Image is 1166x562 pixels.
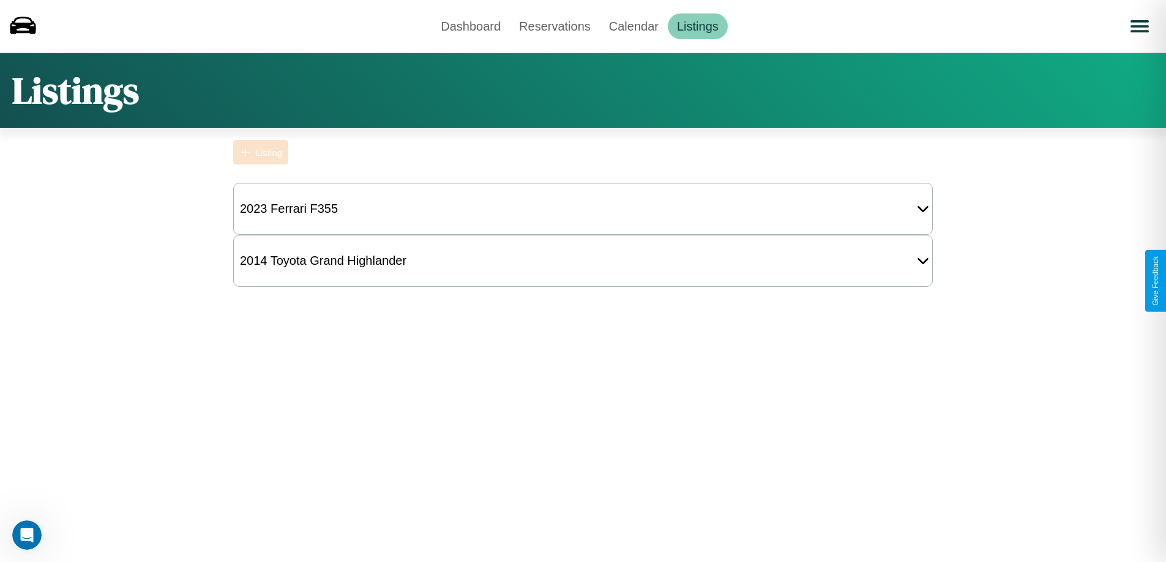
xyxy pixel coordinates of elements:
[600,13,668,39] a: Calendar
[1123,9,1157,43] button: Open menu
[12,65,139,116] h1: Listings
[12,520,42,550] iframe: Intercom live chat
[234,196,344,222] div: 2023 Ferrari F355
[510,13,600,39] a: Reservations
[233,140,288,165] button: Listing
[256,147,282,158] div: Listing
[432,13,510,39] a: Dashboard
[1151,256,1160,306] div: Give Feedback
[234,248,413,274] div: 2014 Toyota Grand Highlander
[668,13,728,39] a: Listings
